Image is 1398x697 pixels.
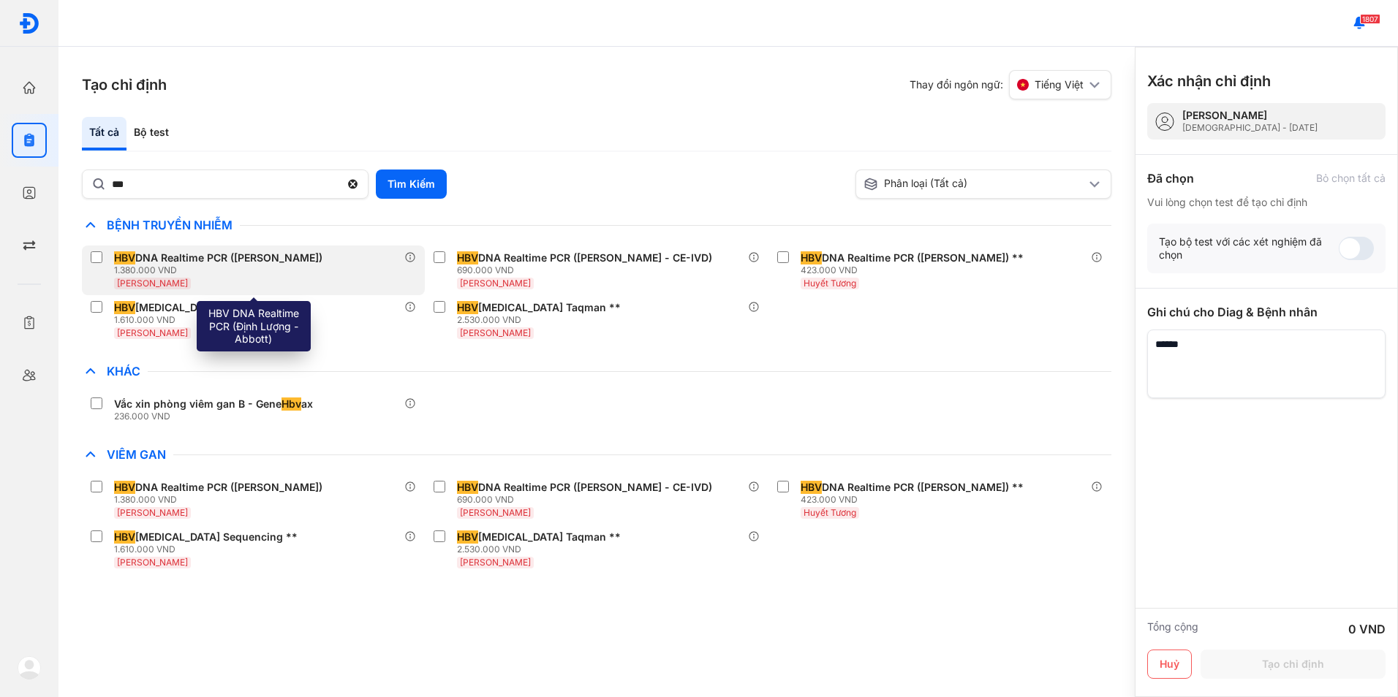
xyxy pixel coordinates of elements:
div: Ghi chú cho Diag & Bệnh nhân [1147,303,1386,321]
div: 2.530.000 VND [457,314,627,326]
div: 0 VND [1348,620,1386,638]
div: [DEMOGRAPHIC_DATA] - [DATE] [1182,122,1318,134]
span: HBV [457,481,478,494]
span: Hbv [282,397,301,411]
span: [PERSON_NAME] [117,327,188,338]
div: Đã chọn [1147,170,1194,187]
div: DNA Realtime PCR ([PERSON_NAME]) ** [801,481,1024,494]
div: Tạo bộ test với các xét nghiệm đã chọn [1159,235,1339,262]
button: Huỷ [1147,650,1192,679]
div: [MEDICAL_DATA] Taqman ** [457,301,621,314]
div: 690.000 VND [457,264,718,276]
button: Tạo chỉ định [1201,650,1386,679]
span: Tiếng Việt [1035,78,1084,91]
div: 1.380.000 VND [114,264,328,276]
span: HBV [801,251,822,264]
img: logo [18,12,40,34]
span: Viêm Gan [99,447,173,462]
span: Bệnh Truyền Nhiễm [99,218,240,232]
span: HBV [457,530,478,544]
span: Huyết Tương [804,507,856,518]
div: DNA Realtime PCR ([PERSON_NAME] - CE-IVD) [457,251,712,264]
div: 236.000 VND [114,411,319,422]
div: 2.530.000 VND [457,544,627,555]
span: [PERSON_NAME] [460,557,531,568]
div: 423.000 VND [801,264,1029,276]
div: 1.610.000 VND [114,544,303,555]
div: [MEDICAL_DATA] Taqman ** [457,530,621,544]
div: Vui lòng chọn test để tạo chỉ định [1147,196,1386,209]
span: [PERSON_NAME] [460,278,531,289]
span: HBV [114,301,135,314]
div: Phân loại (Tất cả) [864,177,1086,191]
div: Bỏ chọn tất cả [1316,172,1386,185]
span: Huyết Tương [804,278,856,289]
span: HBV [114,251,135,264]
h3: Tạo chỉ định [82,75,167,95]
div: 690.000 VND [457,494,718,506]
span: HBV [457,251,478,264]
button: Tìm Kiếm [376,170,447,199]
span: [PERSON_NAME] [117,507,188,518]
span: HBV [457,301,478,314]
div: Bộ test [126,117,176,151]
div: Tất cả [82,117,126,151]
div: DNA Realtime PCR ([PERSON_NAME] - CE-IVD) [457,481,712,494]
div: Tổng cộng [1147,620,1198,638]
div: [MEDICAL_DATA] Sequencing ** [114,530,298,544]
div: Thay đổi ngôn ngữ: [910,70,1111,99]
span: Khác [99,364,148,378]
span: HBV [114,481,135,494]
span: HBV [801,481,822,494]
span: [PERSON_NAME] [460,327,531,338]
div: DNA Realtime PCR ([PERSON_NAME]) [114,481,322,494]
span: [PERSON_NAME] [117,557,188,568]
span: [PERSON_NAME] [117,278,188,289]
div: [PERSON_NAME] [1182,109,1318,122]
h3: Xác nhận chỉ định [1147,71,1271,91]
div: 1.380.000 VND [114,494,328,506]
span: HBV [114,530,135,544]
div: [MEDICAL_DATA] Sequencing ** [114,301,298,314]
div: DNA Realtime PCR ([PERSON_NAME]) [114,251,322,264]
div: DNA Realtime PCR ([PERSON_NAME]) ** [801,251,1024,264]
div: 423.000 VND [801,494,1029,506]
span: 1807 [1360,14,1380,24]
div: Vắc xin phòng viêm gan B - Gene ax [114,397,313,411]
span: [PERSON_NAME] [460,507,531,518]
img: logo [18,656,41,679]
div: 1.610.000 VND [114,314,303,326]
